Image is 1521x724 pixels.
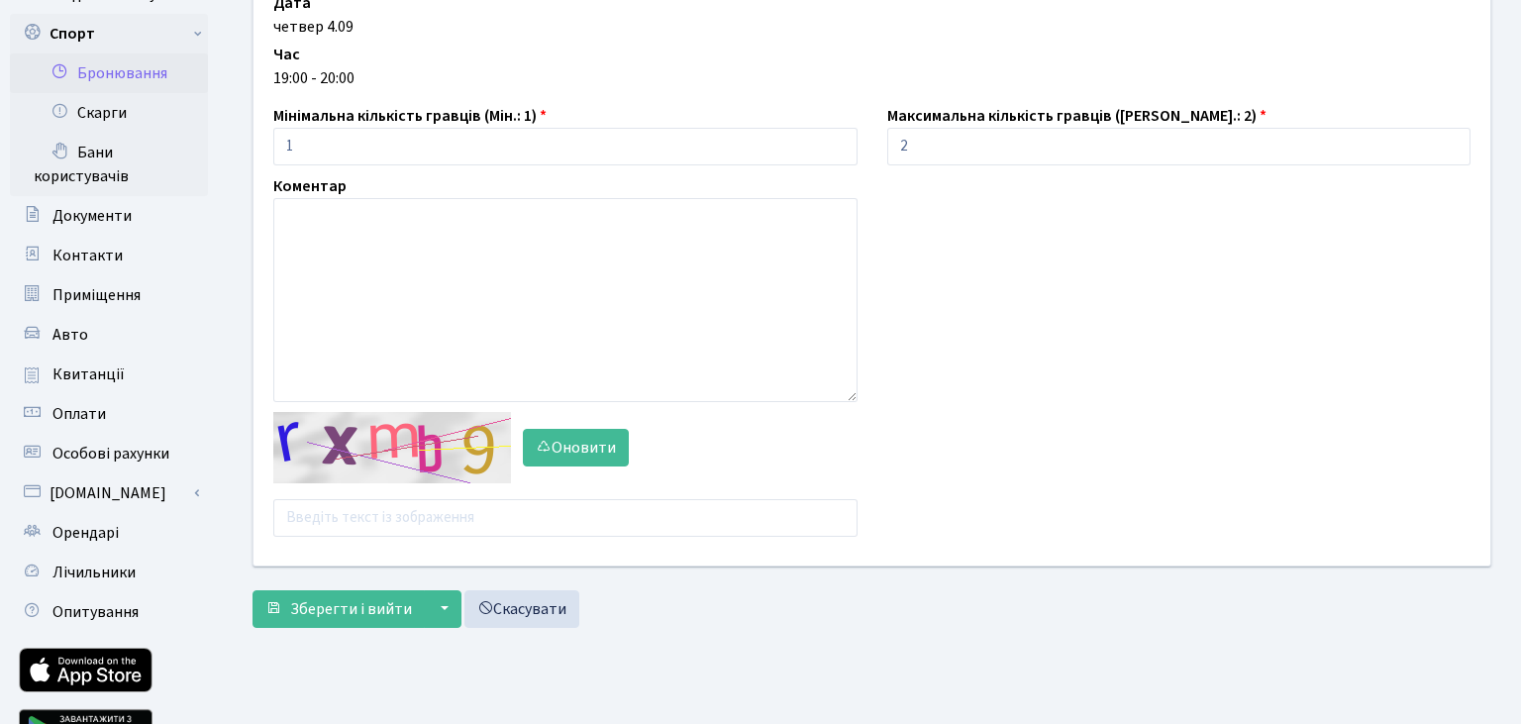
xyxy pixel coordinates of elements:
[290,598,412,620] span: Зберегти і вийти
[10,434,208,473] a: Особові рахунки
[273,43,300,66] label: Час
[52,443,169,465] span: Особові рахунки
[273,15,1470,39] div: четвер 4.09
[10,553,208,592] a: Лічильники
[10,394,208,434] a: Оплати
[464,590,579,628] a: Скасувати
[52,245,123,266] span: Контакти
[273,412,511,483] img: default
[52,284,141,306] span: Приміщення
[887,104,1267,128] label: Максимальна кількість гравців ([PERSON_NAME].: 2)
[273,174,347,198] label: Коментар
[10,14,208,53] a: Спорт
[523,429,629,466] button: Оновити
[52,522,119,544] span: Орендарі
[52,562,136,583] span: Лічильники
[10,196,208,236] a: Документи
[10,355,208,394] a: Квитанції
[52,324,88,346] span: Авто
[273,66,1470,90] div: 19:00 - 20:00
[10,275,208,315] a: Приміщення
[10,236,208,275] a: Контакти
[273,499,858,537] input: Введіть текст із зображення
[253,590,425,628] button: Зберегти і вийти
[10,513,208,553] a: Орендарі
[273,104,547,128] label: Мінімальна кількість гравців (Мін.: 1)
[10,93,208,133] a: Скарги
[52,205,132,227] span: Документи
[10,133,208,196] a: Бани користувачів
[52,363,125,385] span: Квитанції
[10,592,208,632] a: Опитування
[52,403,106,425] span: Оплати
[52,601,139,623] span: Опитування
[10,315,208,355] a: Авто
[10,53,208,93] a: Бронювання
[10,473,208,513] a: [DOMAIN_NAME]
